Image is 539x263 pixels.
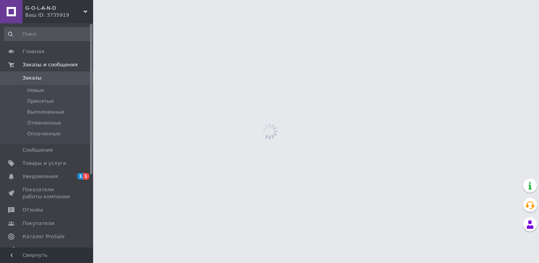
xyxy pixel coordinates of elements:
span: Заказы [23,74,42,81]
span: Показатели работы компании [23,186,72,200]
span: Отмененные [27,119,61,126]
span: 1 [83,173,89,180]
span: Аналитика [23,246,51,253]
span: 1 [77,173,83,180]
span: Уведомления [23,173,58,180]
input: Поиск [4,27,92,41]
span: Отзывы [23,206,43,213]
span: Принятые [27,98,54,105]
span: Оплаченные [27,130,61,137]
span: Каталог ProSale [23,233,64,240]
span: Главная [23,48,44,55]
span: Заказы и сообщения [23,61,78,68]
span: Товары и услуги [23,160,66,167]
span: Покупатели [23,220,54,227]
span: Новые [27,87,44,94]
span: G-O-L-A-N-D [25,5,83,12]
span: Сообщения [23,147,53,154]
span: Выполненные [27,109,64,116]
div: Ваш ID: 3735919 [25,12,93,19]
